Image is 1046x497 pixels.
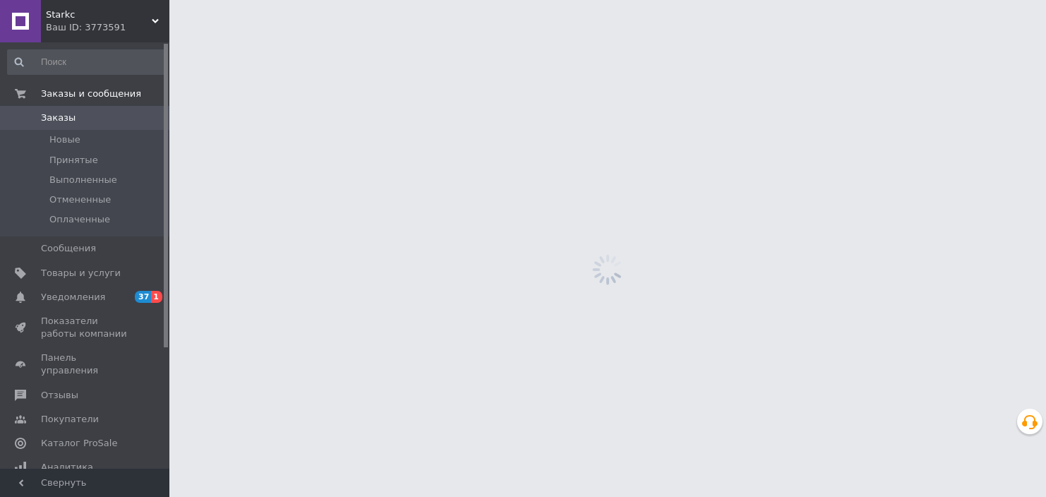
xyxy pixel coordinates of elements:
span: 37 [135,291,151,303]
span: Сообщения [41,242,96,255]
span: Новые [49,133,80,146]
span: Оплаченные [49,213,110,226]
div: Ваш ID: 3773591 [46,21,169,34]
span: Принятые [49,154,98,167]
span: Заказы [41,112,76,124]
span: Каталог ProSale [41,437,117,450]
img: spinner_grey-bg-hcd09dd2d8f1a785e3413b09b97f8118e7.gif [589,251,627,289]
span: 1 [151,291,162,303]
span: Товары и услуги [41,267,121,280]
span: Аналитика [41,461,93,474]
span: Показатели работы компании [41,315,131,340]
span: Покупатели [41,413,99,426]
span: Уведомления [41,291,105,304]
span: Панель управления [41,352,131,377]
span: Отзывы [41,389,78,402]
input: Поиск [7,49,167,75]
span: Заказы и сообщения [41,88,141,100]
span: Starkс [46,8,152,21]
span: Выполненные [49,174,117,186]
span: Отмененные [49,193,111,206]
